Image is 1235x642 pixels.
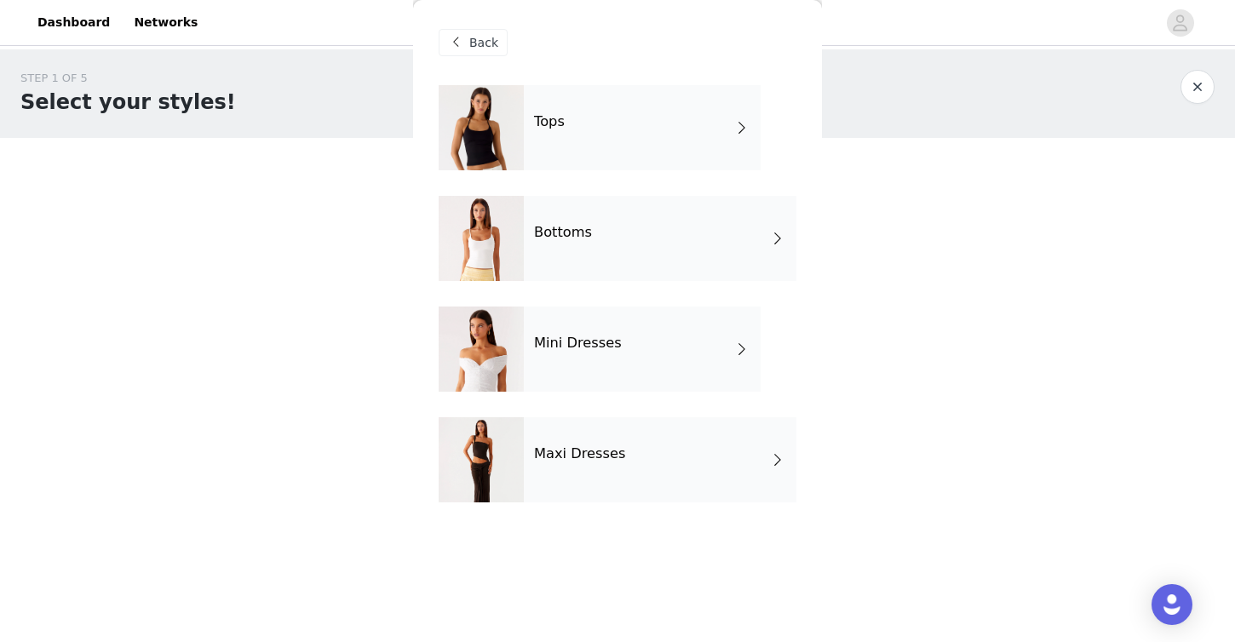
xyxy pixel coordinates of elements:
h4: Mini Dresses [534,335,622,351]
a: Dashboard [27,3,120,42]
span: Back [469,34,498,52]
a: Networks [123,3,208,42]
h4: Maxi Dresses [534,446,626,461]
h4: Bottoms [534,225,592,240]
h1: Select your styles! [20,87,236,118]
h4: Tops [534,114,565,129]
div: STEP 1 OF 5 [20,70,236,87]
div: avatar [1172,9,1188,37]
div: Open Intercom Messenger [1152,584,1192,625]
